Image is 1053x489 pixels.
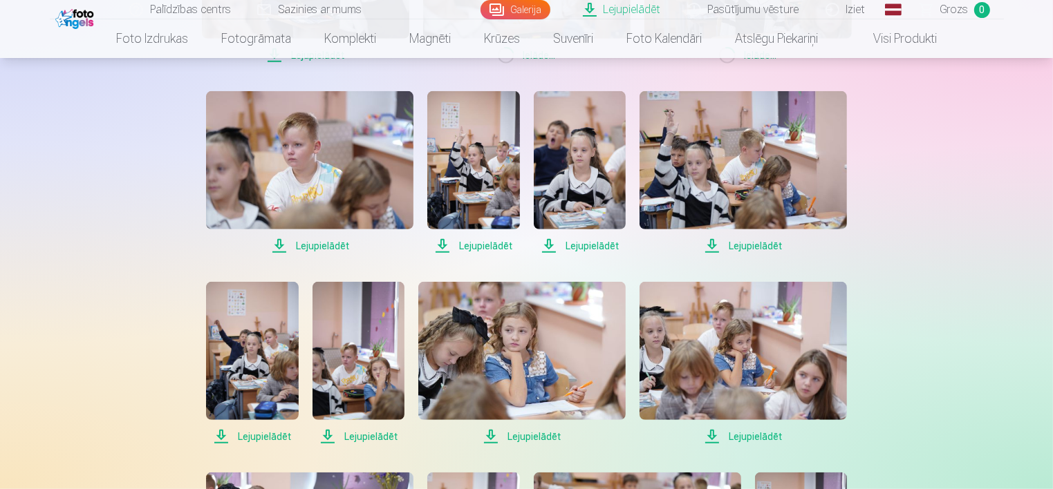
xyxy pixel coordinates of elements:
[393,19,467,58] a: Magnēti
[418,282,626,445] a: Lejupielādēt
[418,428,626,445] span: Lejupielādēt
[640,91,847,254] a: Lejupielādēt
[534,238,626,254] span: Lejupielādēt
[940,1,969,18] span: Grozs
[640,238,847,254] span: Lejupielādēt
[427,91,519,254] a: Lejupielādēt
[308,19,393,58] a: Komplekti
[206,238,413,254] span: Lejupielādēt
[467,19,537,58] a: Krūzes
[206,91,413,254] a: Lejupielādēt
[640,282,847,445] a: Lejupielādēt
[427,238,519,254] span: Lejupielādēt
[974,2,990,18] span: 0
[206,428,298,445] span: Lejupielādēt
[537,19,610,58] a: Suvenīri
[206,282,298,445] a: Lejupielādēt
[534,91,626,254] a: Lejupielādēt
[205,19,308,58] a: Fotogrāmata
[55,6,97,29] img: /fa1
[313,428,404,445] span: Lejupielādēt
[640,428,847,445] span: Lejupielādēt
[313,282,404,445] a: Lejupielādēt
[610,19,718,58] a: Foto kalendāri
[835,19,953,58] a: Visi produkti
[718,19,835,58] a: Atslēgu piekariņi
[100,19,205,58] a: Foto izdrukas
